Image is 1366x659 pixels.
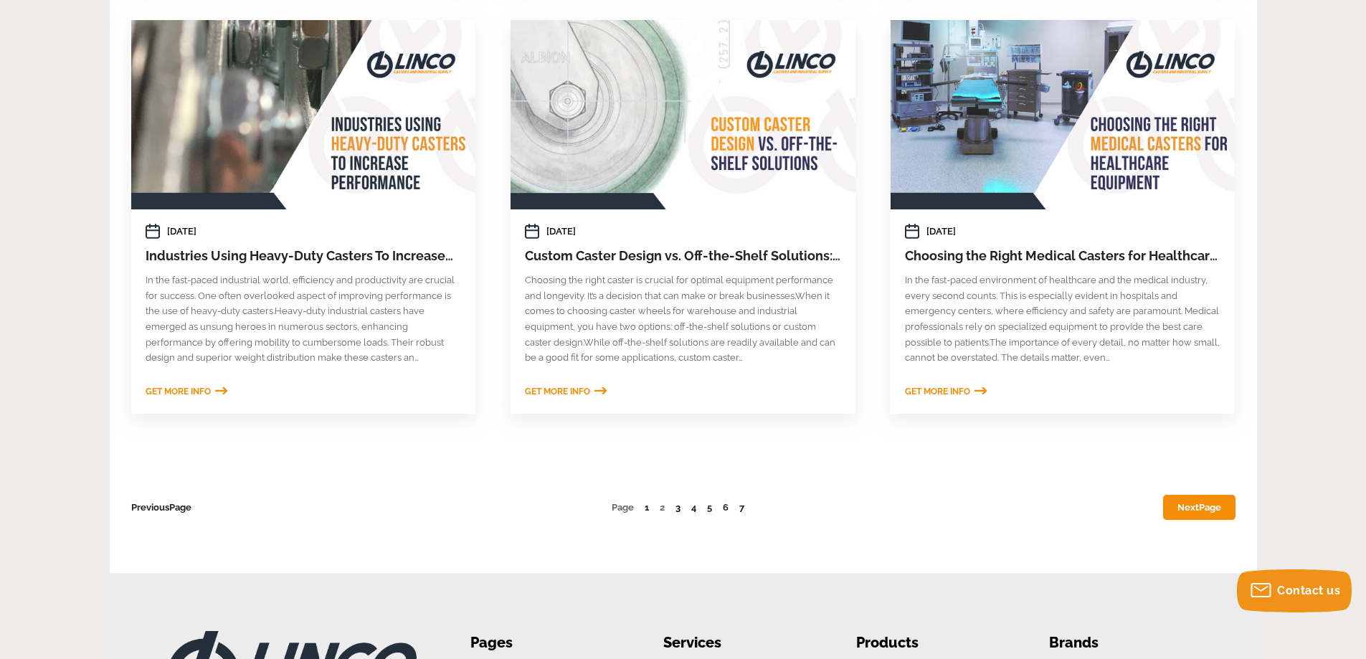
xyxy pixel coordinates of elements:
[146,248,453,282] a: Industries Using Heavy-Duty Casters To Increase Performance
[645,502,649,513] a: 1
[131,502,191,513] a: PreviousPage
[169,502,191,513] span: Page
[546,224,576,240] span: [DATE]
[511,20,855,209] a: Custom Caster Design vs. Off-the-Shelf Solutions: Which Is Right for You?
[891,20,1235,209] a: Choosing the Right Medical Casters for Healthcare Equipment
[1199,502,1221,513] span: Page
[525,248,840,282] a: Custom Caster Design vs. Off-the-Shelf Solutions: Which Is Right for You?
[146,387,227,397] a: Get More Info
[723,502,729,513] a: 6
[891,272,1235,366] section: In the fast-paced environment of healthcare and the medical industry, every second counts. This i...
[739,502,744,513] a: 7
[525,387,590,397] span: Get More Info
[675,502,680,513] a: 3
[1163,495,1235,520] a: NextPage
[691,502,696,513] a: 4
[905,387,970,397] span: Get More Info
[612,502,634,513] span: Page
[1237,569,1352,612] button: Contact us
[1049,631,1199,655] li: Brands
[663,631,813,655] li: Services
[905,387,987,397] a: Get More Info
[146,387,211,397] span: Get More Info
[131,272,475,366] section: In the fast-paced industrial world, efficiency and productivity are crucial for success. One ofte...
[905,248,1218,282] a: Choosing the Right Medical Casters for Healthcare Equipment
[470,631,620,655] li: Pages
[131,20,475,209] a: Industries Using Heavy-Duty Casters To Increase Performance
[856,631,1006,655] li: Products
[707,502,712,513] a: 5
[1277,584,1340,597] span: Contact us
[660,502,665,513] span: 2
[511,272,855,366] section: Choosing the right caster is crucial for optimal equipment performance and longevity. It’s a deci...
[167,224,196,240] span: [DATE]
[525,387,607,397] a: Get More Info
[926,224,956,240] span: [DATE]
